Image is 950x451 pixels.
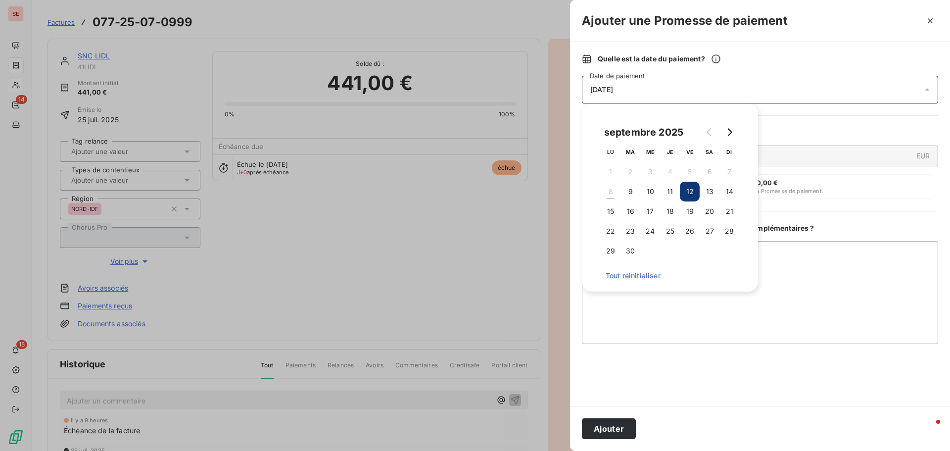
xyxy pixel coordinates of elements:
[601,142,620,162] th: lundi
[660,201,680,221] button: 18
[719,162,739,182] button: 7
[582,418,636,439] button: Ajouter
[606,272,734,280] span: Tout réinitialiser
[757,179,778,187] span: 0,00 €
[640,142,660,162] th: mercredi
[640,162,660,182] button: 3
[601,182,620,201] button: 8
[660,142,680,162] th: jeudi
[601,241,620,261] button: 29
[601,124,687,140] div: septembre 2025
[700,221,719,241] button: 27
[700,162,719,182] button: 6
[680,182,700,201] button: 12
[660,182,680,201] button: 11
[620,221,640,241] button: 23
[640,221,660,241] button: 24
[601,201,620,221] button: 15
[660,162,680,182] button: 4
[719,201,739,221] button: 21
[660,221,680,241] button: 25
[680,142,700,162] th: vendredi
[916,417,940,441] iframe: Intercom live chat
[620,241,640,261] button: 30
[719,221,739,241] button: 28
[620,182,640,201] button: 9
[620,201,640,221] button: 16
[700,201,719,221] button: 20
[601,162,620,182] button: 1
[601,221,620,241] button: 22
[590,86,613,94] span: [DATE]
[719,122,739,142] button: Go to next month
[620,142,640,162] th: mardi
[640,201,660,221] button: 17
[719,182,739,201] button: 14
[700,142,719,162] th: samedi
[719,142,739,162] th: dimanche
[640,182,660,201] button: 10
[680,162,700,182] button: 5
[680,221,700,241] button: 26
[582,12,788,30] h3: Ajouter une Promesse de paiement
[700,182,719,201] button: 13
[598,54,721,64] span: Quelle est la date du paiement ?
[700,122,719,142] button: Go to previous month
[680,201,700,221] button: 19
[620,162,640,182] button: 2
